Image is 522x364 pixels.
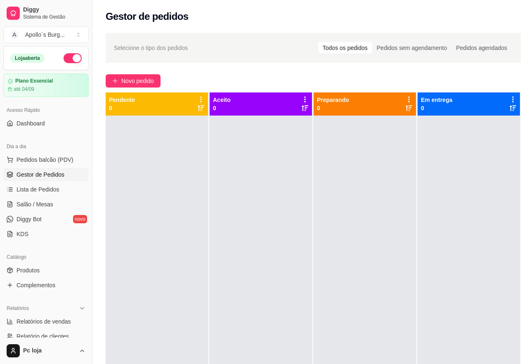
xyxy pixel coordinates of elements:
[3,183,89,196] a: Lista de Pedidos
[106,74,161,87] button: Novo pedido
[10,54,45,63] div: Loja aberta
[3,153,89,166] button: Pedidos balcão (PDV)
[17,200,53,208] span: Salão / Mesas
[10,31,19,39] span: A
[3,73,89,97] a: Plano Essencialaté 04/09
[3,227,89,241] a: KDS
[109,104,135,112] p: 0
[3,3,89,23] a: DiggySistema de Gestão
[106,10,189,23] h2: Gestor de pedidos
[15,78,53,84] article: Plano Essencial
[3,140,89,153] div: Dia a dia
[317,96,349,104] p: Preparando
[213,96,231,104] p: Aceito
[17,332,69,340] span: Relatório de clientes
[112,78,118,84] span: plus
[17,281,55,289] span: Complementos
[17,317,71,326] span: Relatórios de vendas
[3,117,89,130] a: Dashboard
[3,104,89,117] div: Acesso Rápido
[64,53,82,63] button: Alterar Status
[23,6,85,14] span: Diggy
[17,230,28,238] span: KDS
[3,279,89,292] a: Complementos
[3,26,89,43] button: Select a team
[23,347,76,355] span: Pc loja
[7,305,29,312] span: Relatórios
[3,168,89,181] a: Gestor de Pedidos
[3,264,89,277] a: Produtos
[17,266,40,274] span: Produtos
[109,96,135,104] p: Pendente
[3,315,89,328] a: Relatórios de vendas
[3,251,89,264] div: Catálogo
[3,213,89,226] a: Diggy Botnovo
[421,104,452,112] p: 0
[3,198,89,211] a: Salão / Mesas
[421,96,452,104] p: Em entrega
[3,330,89,343] a: Relatório de clientes
[23,14,85,20] span: Sistema de Gestão
[121,76,154,85] span: Novo pedido
[317,104,349,112] p: 0
[17,185,59,194] span: Lista de Pedidos
[17,170,64,179] span: Gestor de Pedidos
[318,42,372,54] div: Todos os pedidos
[372,42,451,54] div: Pedidos sem agendamento
[25,31,65,39] div: Apollo´s Burg ...
[17,119,45,128] span: Dashboard
[14,86,34,92] article: até 04/09
[114,43,188,52] span: Selecione o tipo dos pedidos
[17,156,73,164] span: Pedidos balcão (PDV)
[451,42,512,54] div: Pedidos agendados
[3,341,89,361] button: Pc loja
[17,215,42,223] span: Diggy Bot
[213,104,231,112] p: 0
